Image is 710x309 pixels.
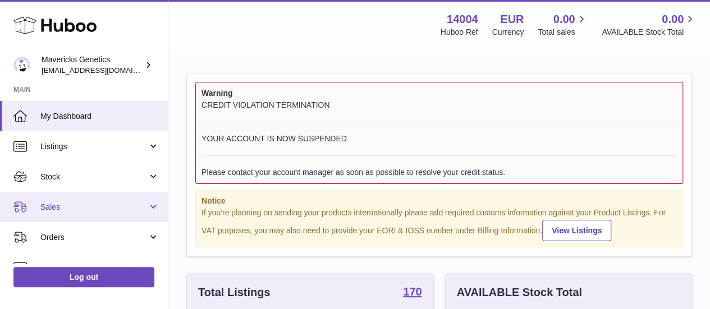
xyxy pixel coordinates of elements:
[553,12,575,27] span: 0.00
[40,111,159,122] span: My Dashboard
[13,57,30,73] img: internalAdmin-14004@internal.huboo.com
[40,202,148,213] span: Sales
[42,54,143,76] div: Mavericks Genetics
[447,12,478,27] strong: 14004
[42,66,165,75] span: [EMAIL_ADDRESS][DOMAIN_NAME]
[403,286,422,297] strong: 170
[13,267,154,287] a: Log out
[457,285,582,300] h3: AVAILABLE Stock Total
[40,172,148,182] span: Stock
[40,232,148,243] span: Orders
[441,27,478,38] div: Huboo Ref
[201,88,677,99] strong: Warning
[492,27,524,38] div: Currency
[201,100,677,178] div: CREDIT VIOLATION TERMINATION YOUR ACCOUNT IS NOW SUSPENDED Please contact your account manager as...
[198,285,271,300] h3: Total Listings
[602,27,697,38] span: AVAILABLE Stock Total
[602,12,697,38] a: 0.00 AVAILABLE Stock Total
[662,12,684,27] span: 0.00
[201,196,677,206] strong: Notice
[40,262,159,273] span: Usage
[201,207,677,241] div: If you're planning on sending your products internationally please add required customs informati...
[40,141,148,152] span: Listings
[403,286,422,299] a: 170
[538,27,588,38] span: Total sales
[500,12,524,27] strong: EUR
[542,220,611,241] a: View Listings
[538,12,588,38] a: 0.00 Total sales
